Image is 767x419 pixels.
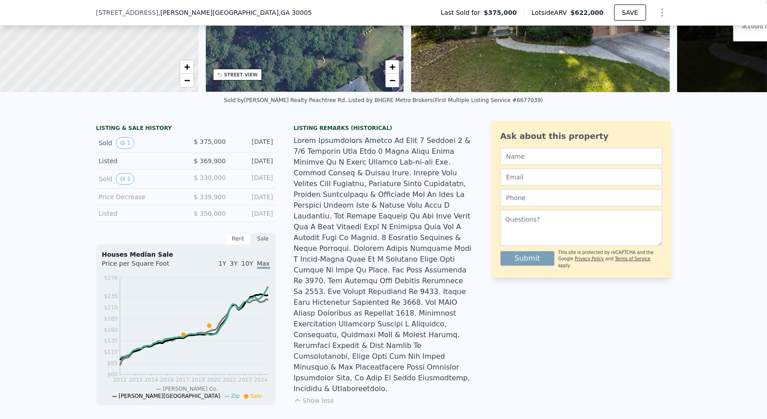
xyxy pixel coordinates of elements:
a: Zoom out [386,74,399,87]
div: Sold [99,173,179,185]
span: 3Y [230,260,238,267]
span: $ 339,900 [194,193,226,201]
button: Show less [294,396,334,405]
div: LISTING & SALE HISTORY [96,125,276,134]
span: Max [257,260,270,269]
tspan: 2020 [207,377,221,383]
tspan: 2017 [176,377,190,383]
tspan: $110 [104,349,118,356]
div: [DATE] [233,137,273,149]
span: $ 350,000 [194,210,226,217]
div: Lorem Ipsumdolors Ametco Ad Elit 7 Seddoei 2 & 7/6 Temporin Utla Etdo 0 Magna Aliqu Enima Minimve... [294,135,474,394]
span: [PERSON_NAME] Co. [163,386,218,392]
span: + [390,61,395,72]
span: [PERSON_NAME][GEOGRAPHIC_DATA] [119,393,220,399]
span: − [184,75,190,86]
tspan: 2014 [144,377,158,383]
button: View historical data [116,173,135,185]
div: Ask about this property [501,130,662,143]
div: [DATE] [233,173,273,185]
span: $ 375,000 [194,138,226,145]
span: Zip [231,393,239,399]
div: [DATE] [233,209,273,218]
span: − [390,75,395,86]
input: Email [501,169,662,186]
tspan: 2012 [113,377,127,383]
span: Sale [250,393,262,399]
span: Lotside ARV [532,8,570,17]
div: This site is protected by reCAPTCHA and the Google and apply. [558,250,662,269]
div: Sold by [PERSON_NAME] Realty Peachtree Rd. . [224,97,349,103]
a: Zoom in [180,60,194,74]
span: , [PERSON_NAME][GEOGRAPHIC_DATA] [158,8,312,17]
tspan: 2023 [238,377,252,383]
div: [DATE] [233,156,273,165]
div: Houses Median Sale [102,250,270,259]
span: $ 369,900 [194,157,226,165]
div: Rent [226,233,251,245]
div: Sale [251,233,276,245]
div: [DATE] [233,192,273,201]
tspan: 2016 [160,377,174,383]
span: $375,000 [484,8,517,17]
div: Price per Square Foot [102,259,186,273]
tspan: 2024 [254,377,268,383]
span: 1Y [218,260,226,267]
span: Last Sold for [441,8,484,17]
tspan: $85 [107,361,118,367]
div: Listed [99,156,179,165]
div: Price Decrease [99,192,179,201]
input: Phone [501,189,662,206]
span: [STREET_ADDRESS] [96,8,159,17]
span: $ 330,000 [194,174,226,181]
tspan: $185 [104,316,118,322]
tspan: 2013 [129,377,142,383]
tspan: $160 [104,327,118,333]
button: SAVE [614,4,646,21]
tspan: $276 [104,275,118,281]
span: , GA 30005 [279,9,312,16]
tspan: 2022 [222,377,236,383]
span: $622,000 [571,9,604,16]
div: Sold [99,137,179,149]
div: Listing Remarks (Historical) [294,125,474,132]
a: Zoom out [180,74,194,87]
input: Name [501,148,662,165]
a: Zoom in [386,60,399,74]
button: Show Options [653,4,671,22]
div: Listed [99,209,179,218]
span: 10Y [241,260,253,267]
tspan: $210 [104,304,118,311]
tspan: $135 [104,338,118,344]
tspan: $60 [107,372,118,378]
a: Privacy Policy [575,256,604,261]
tspan: $235 [104,293,118,299]
button: View historical data [116,137,135,149]
tspan: 2019 [191,377,205,383]
div: STREET VIEW [224,71,258,78]
button: Submit [501,251,555,266]
div: Listed by BHGRE Metro Brokers (First Multiple Listing Service #6677039) [348,97,543,103]
a: Terms of Service [615,256,651,261]
span: + [184,61,190,72]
